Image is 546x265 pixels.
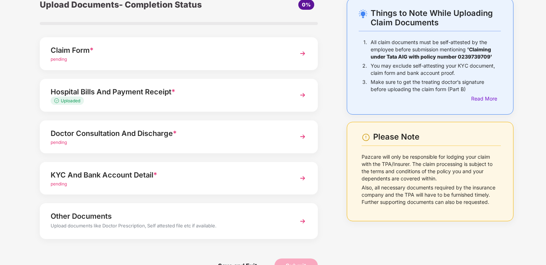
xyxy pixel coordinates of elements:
p: Also, all necessary documents required by the insurance company and the TPA will have to be furni... [362,184,501,206]
span: Uploaded [61,98,80,103]
div: Read More [471,95,501,103]
div: Other Documents [51,210,286,222]
img: svg+xml;base64,PHN2ZyBpZD0iTmV4dCIgeG1sbnM9Imh0dHA6Ly93d3cudzMub3JnLzIwMDAvc3ZnIiB3aWR0aD0iMzYiIG... [296,89,309,102]
img: svg+xml;base64,PHN2ZyBpZD0iTmV4dCIgeG1sbnM9Imh0dHA6Ly93d3cudzMub3JnLzIwMDAvc3ZnIiB3aWR0aD0iMzYiIG... [296,172,309,185]
p: 2. [362,62,367,77]
div: Hospital Bills And Payment Receipt [51,86,286,98]
div: Claim Form [51,44,286,56]
img: svg+xml;base64,PHN2ZyBpZD0iTmV4dCIgeG1sbnM9Imh0dHA6Ly93d3cudzMub3JnLzIwMDAvc3ZnIiB3aWR0aD0iMzYiIG... [296,215,309,228]
p: 1. [363,39,367,60]
img: svg+xml;base64,PHN2ZyBpZD0iTmV4dCIgeG1sbnM9Imh0dHA6Ly93d3cudzMub3JnLzIwMDAvc3ZnIiB3aWR0aD0iMzYiIG... [296,130,309,143]
div: Doctor Consultation And Discharge [51,128,286,139]
p: You may exclude self-attesting your KYC document, claim form and bank account proof. [371,62,501,77]
span: pending [51,181,67,187]
img: svg+xml;base64,PHN2ZyBpZD0iTmV4dCIgeG1sbnM9Imh0dHA6Ly93d3cudzMub3JnLzIwMDAvc3ZnIiB3aWR0aD0iMzYiIG... [296,47,309,60]
div: Please Note [373,132,501,142]
p: All claim documents must be self-attested by the employee before submission mentioning [371,39,501,60]
img: svg+xml;base64,PHN2ZyB4bWxucz0iaHR0cDovL3d3dy53My5vcmcvMjAwMC9zdmciIHdpZHRoPSIyNC4wOTMiIGhlaWdodD... [359,9,367,18]
span: pending [51,140,67,145]
div: Things to Note While Uploading Claim Documents [371,8,501,27]
div: Upload documents like Doctor Prescription, Self attested file etc if available. [51,222,286,231]
p: Make sure to get the treating doctor’s signature before uploading the claim form (Part B) [371,78,501,93]
img: svg+xml;base64,PHN2ZyBpZD0iV2FybmluZ18tXzI0eDI0IiBkYXRhLW5hbWU9Ildhcm5pbmcgLSAyNHgyNCIgeG1sbnM9Im... [362,133,370,142]
p: 3. [362,78,367,93]
span: 0% [302,1,311,8]
span: pending [51,56,67,62]
p: Pazcare will only be responsible for lodging your claim with the TPA/Insurer. The claim processin... [362,153,501,182]
div: KYC And Bank Account Detail [51,169,286,181]
img: svg+xml;base64,PHN2ZyB4bWxucz0iaHR0cDovL3d3dy53My5vcmcvMjAwMC9zdmciIHdpZHRoPSIxMy4zMzMiIGhlaWdodD... [54,98,61,103]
